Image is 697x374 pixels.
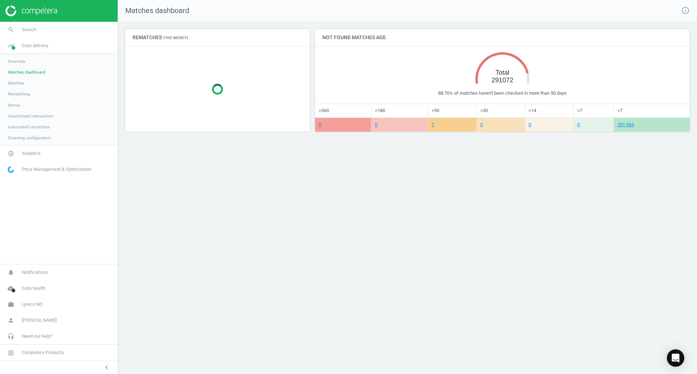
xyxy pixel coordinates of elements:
i: headset_mic [4,329,18,343]
span: Competera Products [22,349,64,356]
i: notifications [4,266,18,279]
span: Search [22,26,36,33]
img: ajHJNr6hYgQAAAAASUVORK5CYII= [5,5,57,16]
span: Automated rematches [8,124,50,130]
a: 0 [577,122,580,127]
td: >14 [525,104,574,118]
td: >90 [428,104,477,118]
i: timeline [4,39,18,53]
a: info_outline [681,6,690,16]
a: 0 [529,122,531,127]
i: pie_chart_outlined [4,147,18,160]
small: This month [163,36,188,40]
span: Data health [22,285,45,292]
h4: Rematches [125,29,195,46]
span: Need our help? [22,333,52,340]
a: 0 [480,122,483,127]
div: 88.76% of matches haven't been checked in more than 90 days [322,90,682,96]
a: 0 [319,122,321,127]
a: 291 065 [617,122,634,127]
span: Matches [8,80,24,86]
a: 0 [375,122,378,127]
span: Overview [8,58,25,64]
tspan: Total [496,69,509,76]
td: >180 [371,104,428,118]
i: search [4,23,18,37]
span: Rematching [8,91,30,97]
i: work [4,297,18,311]
i: chevron_left [102,363,111,372]
button: chevron_left [98,363,116,372]
span: Lyreco NO [22,301,43,308]
span: Assortment intersection [8,113,53,119]
a: 7 [432,122,434,127]
img: wGWNvw8QSZomAAAAABJRU5ErkJggg== [8,166,14,173]
span: Stores [8,102,20,108]
span: Notifications [22,269,48,276]
h4: Not found matches age [315,29,393,46]
tspan: 291072 [492,77,513,84]
td: >30 [477,104,525,118]
i: info_outline [681,6,690,15]
span: Price Management & Optimization [22,166,91,173]
td: >360 [315,104,371,118]
span: Matches dashboard [8,69,45,75]
td: <7 [614,104,690,118]
i: cloud_done [4,281,18,295]
span: Data delivery [22,42,48,49]
span: [PERSON_NAME] [22,317,57,324]
span: Analytics [22,150,41,157]
td: >7 [574,104,614,118]
div: Open Intercom Messenger [667,349,684,367]
span: Matches dashboard [118,6,189,16]
i: person [4,313,18,327]
span: Scanning configuration [8,135,51,141]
